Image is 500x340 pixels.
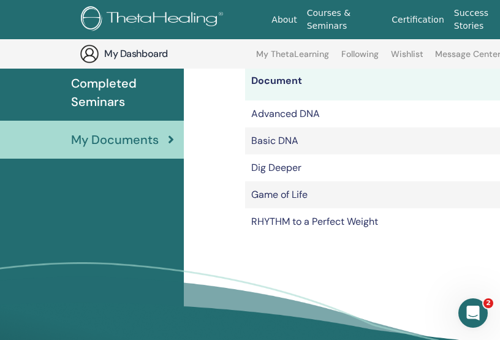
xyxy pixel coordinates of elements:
a: My ThetaLearning [256,49,329,69]
span: My Documents [71,130,159,149]
a: Courses & Seminars [302,2,387,37]
th: Document [245,61,498,100]
td: Dig Deeper [245,154,498,181]
span: Completed Seminars [71,74,174,111]
a: Wishlist [391,49,423,69]
td: Advanced DNA [245,100,498,127]
td: Basic DNA [245,127,498,154]
a: Following [341,49,379,69]
h3: My Dashboard [104,47,227,61]
td: RHYTHM to a Perfect Weight [245,208,498,235]
td: Game of Life [245,181,498,208]
iframe: Intercom live chat [458,298,488,328]
img: generic-user-icon.jpg [80,44,99,64]
a: Certification [387,9,449,31]
span: 2 [483,298,493,308]
img: logo.png [81,6,227,34]
a: About [267,9,301,31]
